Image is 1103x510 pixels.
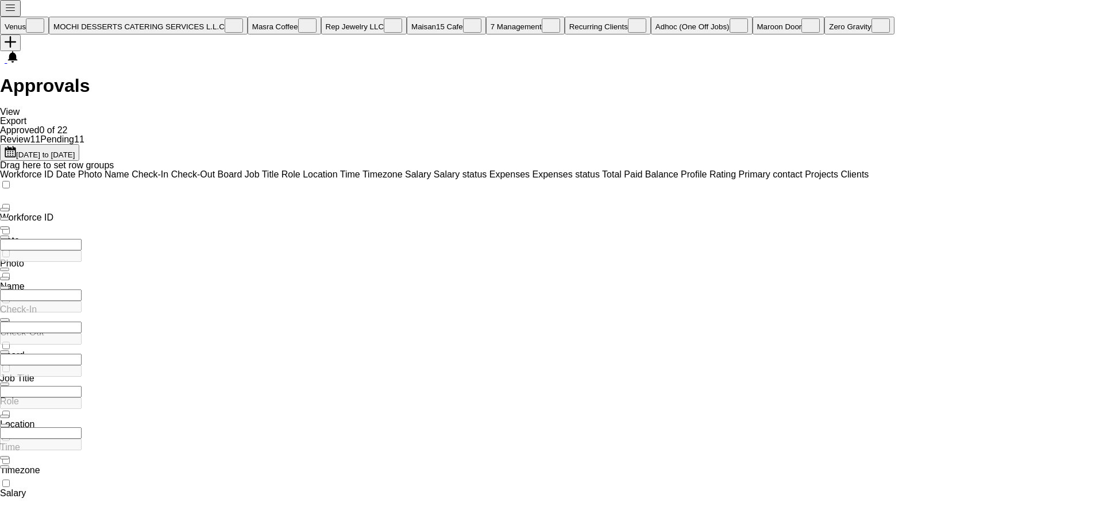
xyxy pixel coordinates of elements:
[78,169,102,179] span: Photo
[805,169,840,179] span: Projects. Press DELETE to remove
[40,134,74,144] span: Pending
[565,17,651,34] button: Recurring Clients
[840,169,869,179] span: Clients. Press DELETE to remove
[248,17,321,34] button: Masra Coffee
[340,169,362,179] span: Time. Press DELETE to remove
[681,169,707,179] span: Profile
[486,17,565,34] button: 7 Management
[407,17,486,34] button: Maisan15 Cafe
[105,169,132,179] span: Name. Press DELETE to remove
[602,169,624,179] span: Total. Press DELETE to remove
[645,169,678,179] span: Balance
[2,480,10,487] input: Column with Header Selection
[624,169,645,179] span: Paid. Press DELETE to remove
[739,169,803,179] span: Primary contact
[340,169,360,179] span: Time
[645,169,681,179] span: Balance. Press DELETE to remove
[434,169,487,179] span: Salary status
[405,169,434,179] span: Salary. Press DELETE to remove
[245,169,281,179] span: Job Title. Press DELETE to remove
[105,169,129,179] span: Name
[56,169,78,179] span: Date. Press DELETE to remove
[132,169,168,179] span: Check-In
[405,169,431,179] span: Salary
[56,169,76,179] span: Date
[362,169,403,179] span: Timezone
[321,17,407,34] button: Rep Jewelry LLC
[681,169,709,179] span: Profile. Press DELETE to remove
[171,169,218,179] span: Check-Out. Press DELETE to remove
[362,169,405,179] span: Timezone. Press DELETE to remove
[245,169,279,179] span: Job Title
[2,181,10,188] input: Column with Header Selection
[218,169,245,179] span: Board. Press DELETE to remove
[840,169,869,179] span: Clients
[132,169,171,179] span: Check-In. Press DELETE to remove
[739,169,805,179] span: Primary contact. Press DELETE to remove
[489,169,533,179] span: Expenses. Press DELETE to remove
[533,169,603,179] span: Expenses status. Press DELETE to remove
[753,17,825,34] button: Maroon Door
[434,169,489,179] span: Salary status. Press DELETE to remove
[709,169,739,179] span: Rating. Press DELETE to remove
[49,17,248,34] button: MOCHI DESSERTS CATERING SERVICES L.L.C
[171,169,215,179] span: Check-Out
[805,169,838,179] span: Projects
[218,169,242,179] span: Board
[624,169,642,179] span: Paid
[281,169,303,179] span: Role. Press DELETE to remove
[40,134,84,144] span: 11
[824,17,894,34] button: Zero Gravity
[281,169,300,179] span: Role
[78,169,105,179] span: Photo. Press DELETE to remove
[303,169,340,179] span: Location. Press DELETE to remove
[533,169,600,179] span: Expenses status
[651,17,753,34] button: Adhoc (One Off Jobs)
[489,169,530,179] span: Expenses
[303,169,338,179] span: Location
[709,169,736,179] span: Rating
[602,169,622,179] span: Total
